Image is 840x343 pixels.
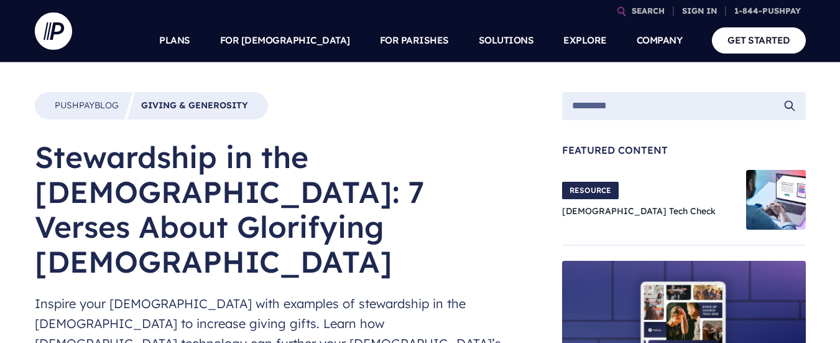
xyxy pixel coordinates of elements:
a: Giving & Generosity [141,100,248,112]
a: PushpayBlog [55,100,119,112]
span: Featured Content [562,145,806,155]
h1: Stewardship in the [DEMOGRAPHIC_DATA]: 7 Verses About Glorifying [DEMOGRAPHIC_DATA] [35,139,522,279]
span: Pushpay [55,100,95,111]
a: FOR PARISHES [380,19,449,62]
a: EXPLORE [563,19,607,62]
a: SOLUTIONS [479,19,534,62]
a: PLANS [159,19,190,62]
a: COMPANY [637,19,683,62]
span: RESOURCE [562,182,619,199]
a: [DEMOGRAPHIC_DATA] Tech Check [562,205,716,217]
a: GET STARTED [712,27,806,53]
a: FOR [DEMOGRAPHIC_DATA] [220,19,350,62]
img: Church Tech Check Blog Hero Image [746,170,806,230]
